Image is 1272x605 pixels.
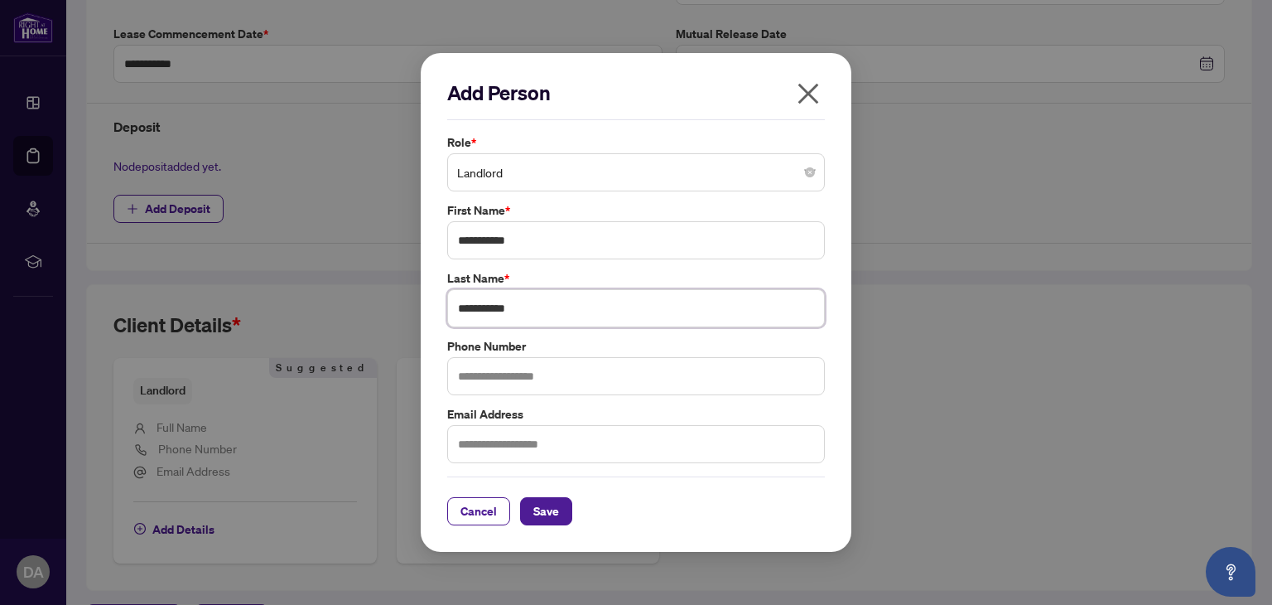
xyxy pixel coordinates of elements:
h2: Add Person [447,80,825,106]
span: close [795,80,821,107]
label: Last Name [447,269,825,288]
span: close-circle [805,167,815,177]
button: Open asap [1206,547,1255,597]
span: Cancel [460,498,497,525]
button: Save [520,497,572,525]
button: Cancel [447,497,510,525]
label: Email Address [447,405,825,423]
span: Landlord [457,157,815,188]
label: Role [447,133,825,152]
span: Save [533,498,559,525]
label: First Name [447,201,825,220]
label: Phone Number [447,337,825,356]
